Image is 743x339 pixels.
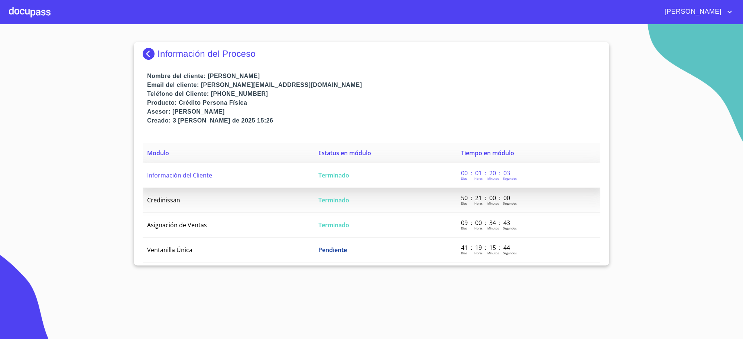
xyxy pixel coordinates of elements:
p: Nombre del cliente: [PERSON_NAME] [147,72,600,81]
span: Terminado [318,221,349,229]
p: Minutos [487,201,499,205]
p: Segundos [503,226,517,230]
p: Producto: Crédito Persona Física [147,98,600,107]
p: 41 : 19 : 15 : 44 [461,244,511,252]
p: Minutos [487,226,499,230]
p: 50 : 21 : 00 : 00 [461,194,511,202]
p: Información del Proceso [158,49,256,59]
p: Minutos [487,176,499,180]
p: Horas [474,201,483,205]
span: Modulo [147,149,169,157]
div: Información del Proceso [143,48,600,60]
p: 09 : 00 : 34 : 43 [461,219,511,227]
p: Horas [474,251,483,255]
span: Información del Cliente [147,171,212,179]
p: Teléfono del Cliente: [PHONE_NUMBER] [147,89,600,98]
span: Ventanilla Única [147,246,192,254]
p: Segundos [503,176,517,180]
img: Docupass spot blue [143,48,158,60]
p: Minutos [487,251,499,255]
p: Asesor: [PERSON_NAME] [147,107,600,116]
span: Asignación de Ventas [147,221,207,229]
span: Credinissan [147,196,180,204]
p: Segundos [503,201,517,205]
p: Creado: 3 [PERSON_NAME] de 2025 15:26 [147,116,600,125]
span: [PERSON_NAME] [659,6,725,18]
span: Terminado [318,171,349,179]
p: 00 : 01 : 20 : 03 [461,169,511,177]
p: Horas [474,176,483,180]
span: Tiempo en módulo [461,149,514,157]
p: Segundos [503,251,517,255]
p: Dias [461,201,467,205]
p: Dias [461,176,467,180]
button: account of current user [659,6,734,18]
span: Pendiente [318,246,347,254]
span: Estatus en módulo [318,149,371,157]
span: Terminado [318,196,349,204]
p: Dias [461,251,467,255]
p: Email del cliente: [PERSON_NAME][EMAIL_ADDRESS][DOMAIN_NAME] [147,81,600,89]
p: Horas [474,226,483,230]
p: Dias [461,226,467,230]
